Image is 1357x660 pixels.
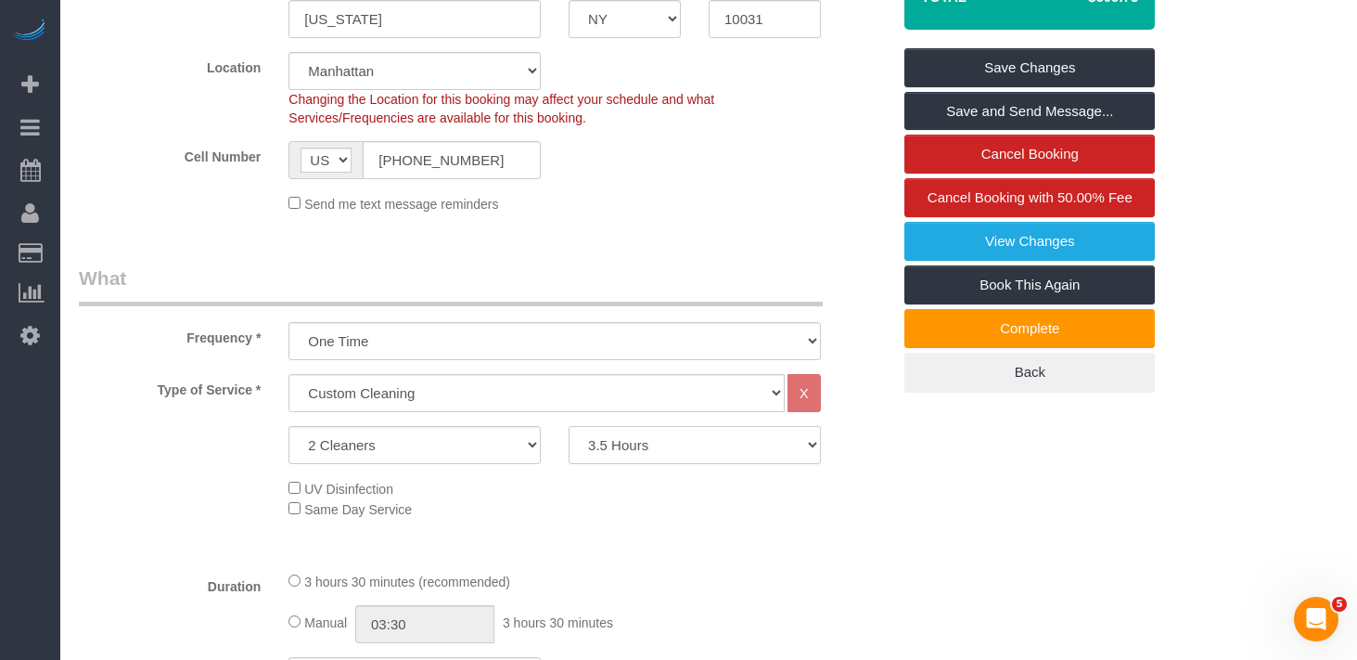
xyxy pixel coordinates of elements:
[304,502,412,517] span: Same Day Service
[65,322,275,347] label: Frequency *
[65,141,275,166] label: Cell Number
[363,141,541,179] input: Cell Number
[79,265,823,306] legend: What
[304,615,347,630] span: Manual
[288,92,714,125] span: Changing the Location for this booking may affect your schedule and what Services/Frequencies are...
[904,135,1155,174] a: Cancel Booking
[503,615,613,630] span: 3 hours 30 minutes
[65,571,275,596] label: Duration
[904,222,1155,261] a: View Changes
[65,374,275,399] label: Type of Service *
[928,189,1133,205] span: Cancel Booking with 50.00% Fee
[1332,597,1347,612] span: 5
[304,197,498,212] span: Send me text message reminders
[11,19,48,45] img: Automaid Logo
[304,482,393,497] span: UV Disinfection
[904,48,1155,87] a: Save Changes
[904,353,1155,392] a: Back
[304,575,510,589] span: 3 hours 30 minutes (recommended)
[904,92,1155,131] a: Save and Send Message...
[1294,597,1338,641] iframe: Intercom live chat
[904,265,1155,304] a: Book This Again
[904,309,1155,348] a: Complete
[904,178,1155,217] a: Cancel Booking with 50.00% Fee
[65,52,275,77] label: Location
